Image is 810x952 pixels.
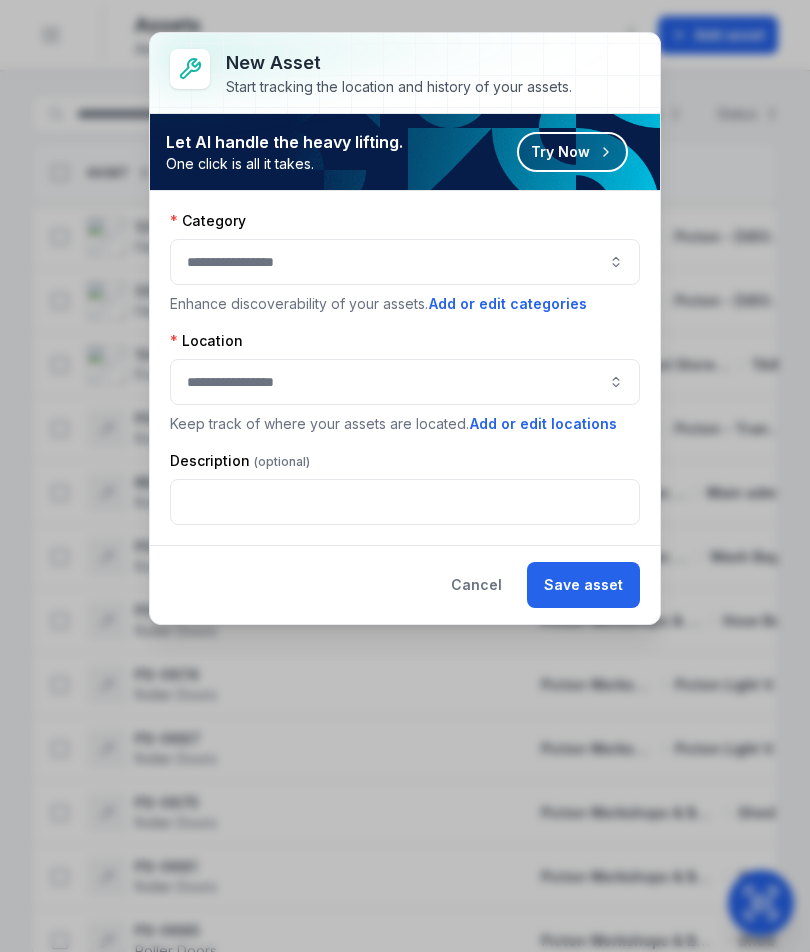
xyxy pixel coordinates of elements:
[166,154,403,174] span: One click is all it takes.
[527,562,640,608] button: Save asset
[517,132,628,172] button: Try Now
[170,413,640,435] p: Keep track of where your assets are located.
[166,130,403,154] strong: Let AI handle the heavy lifting.
[170,331,243,351] label: Location
[170,451,310,471] label: Description
[428,293,588,315] button: Add or edit categories
[226,77,572,97] div: Start tracking the location and history of your assets.
[170,211,246,231] label: Category
[170,293,640,315] p: Enhance discoverability of your assets.
[226,49,572,77] h3: New asset
[469,413,618,435] button: Add or edit locations
[434,562,519,608] button: Cancel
